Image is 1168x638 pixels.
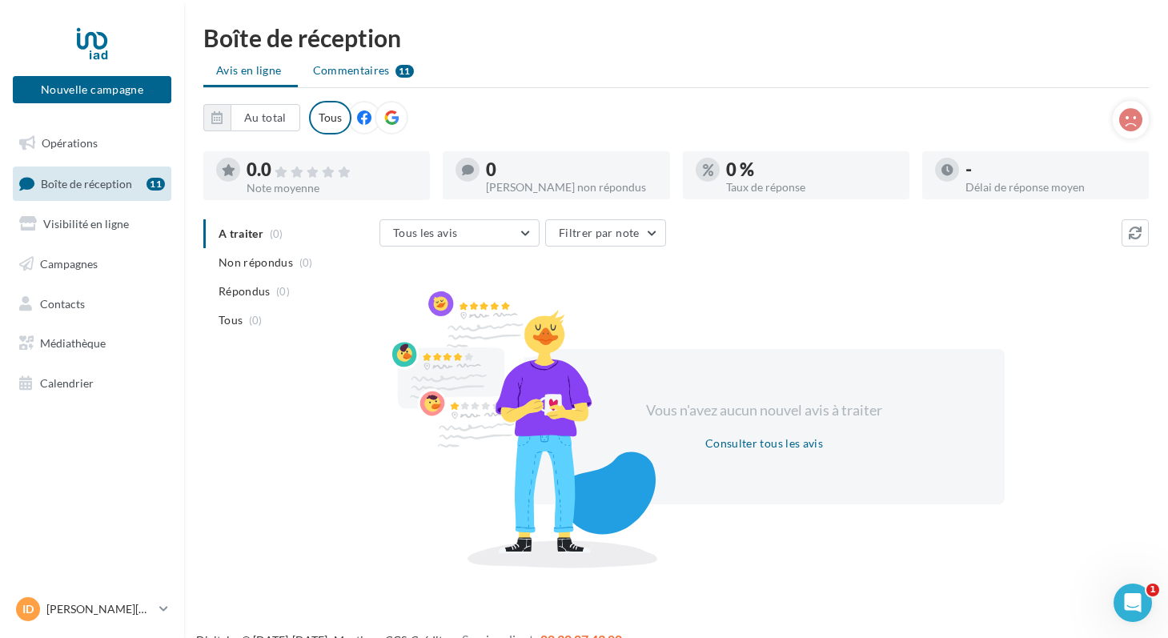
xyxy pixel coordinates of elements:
[247,183,417,194] div: Note moyenne
[40,296,85,310] span: Contacts
[147,178,165,191] div: 11
[203,104,300,131] button: Au total
[40,257,98,271] span: Campagnes
[627,400,902,421] div: Vous n'avez aucun nouvel avis à traiter
[395,65,414,78] div: 11
[10,126,175,160] a: Opérations
[379,219,540,247] button: Tous les avis
[42,136,98,150] span: Opérations
[40,376,94,390] span: Calendrier
[10,287,175,321] a: Contacts
[203,26,1149,50] div: Boîte de réception
[726,182,897,193] div: Taux de réponse
[22,601,34,617] span: ID
[276,285,290,298] span: (0)
[1146,584,1159,596] span: 1
[43,217,129,231] span: Visibilité en ligne
[965,182,1136,193] div: Délai de réponse moyen
[10,367,175,400] a: Calendrier
[486,161,656,179] div: 0
[219,255,293,271] span: Non répondus
[13,76,171,103] button: Nouvelle campagne
[10,327,175,360] a: Médiathèque
[40,336,106,350] span: Médiathèque
[219,283,271,299] span: Répondus
[219,312,243,328] span: Tous
[46,601,153,617] p: [PERSON_NAME][DATE]
[545,219,666,247] button: Filtrer par note
[231,104,300,131] button: Au total
[247,161,417,179] div: 0.0
[726,161,897,179] div: 0 %
[41,176,132,190] span: Boîte de réception
[10,207,175,241] a: Visibilité en ligne
[313,62,390,78] span: Commentaires
[965,161,1136,179] div: -
[393,226,458,239] span: Tous les avis
[10,167,175,201] a: Boîte de réception11
[13,594,171,624] a: ID [PERSON_NAME][DATE]
[299,256,313,269] span: (0)
[249,314,263,327] span: (0)
[486,182,656,193] div: [PERSON_NAME] non répondus
[309,101,351,134] div: Tous
[1114,584,1152,622] iframe: Intercom live chat
[699,434,829,453] button: Consulter tous les avis
[10,247,175,281] a: Campagnes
